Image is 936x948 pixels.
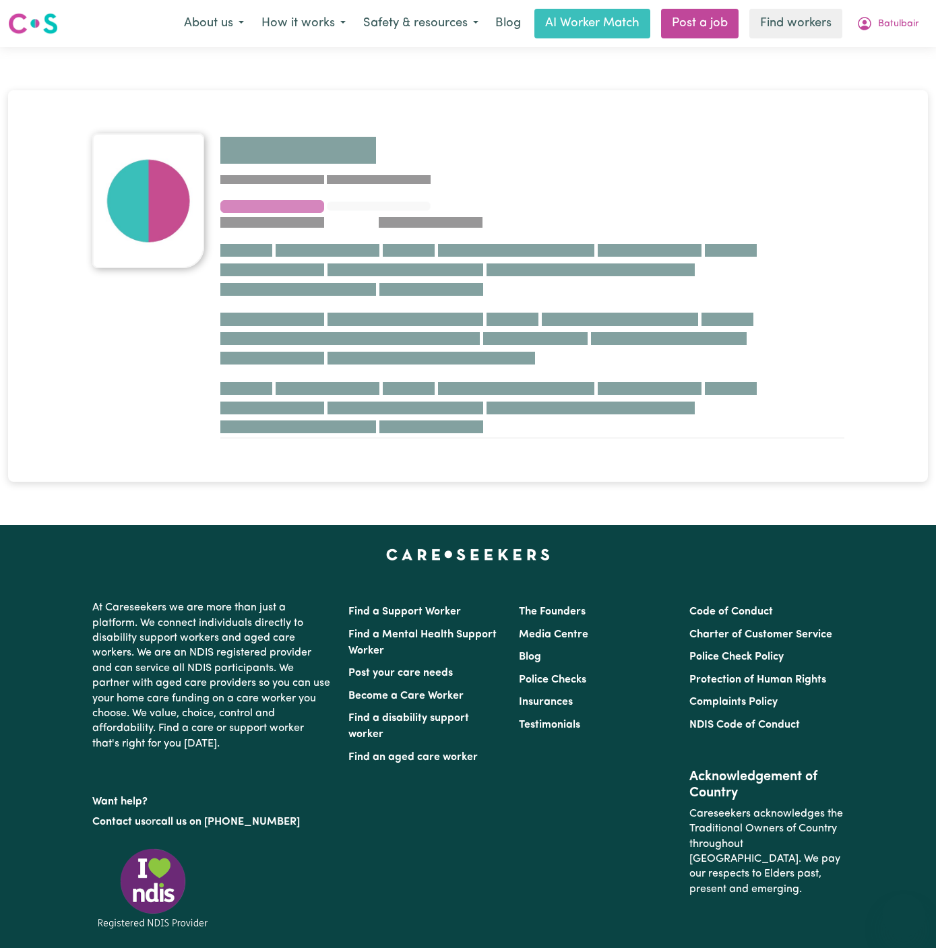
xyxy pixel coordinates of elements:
[534,9,650,38] a: AI Worker Match
[348,713,469,740] a: Find a disability support worker
[487,9,529,38] a: Blog
[689,720,800,730] a: NDIS Code of Conduct
[92,809,332,835] p: or
[348,752,478,763] a: Find an aged care worker
[848,9,928,38] button: My Account
[689,769,844,801] h2: Acknowledgement of Country
[519,697,573,707] a: Insurances
[8,8,58,39] a: Careseekers logo
[8,11,58,36] img: Careseekers logo
[348,691,464,701] a: Become a Care Worker
[156,817,300,827] a: call us on [PHONE_NUMBER]
[348,629,497,656] a: Find a Mental Health Support Worker
[519,629,588,640] a: Media Centre
[689,652,784,662] a: Police Check Policy
[519,720,580,730] a: Testimonials
[92,789,332,809] p: Want help?
[689,801,844,902] p: Careseekers acknowledges the Traditional Owners of Country throughout [GEOGRAPHIC_DATA]. We pay o...
[348,668,453,678] a: Post your care needs
[882,894,925,937] iframe: Button to launch messaging window
[661,9,739,38] a: Post a job
[348,606,461,617] a: Find a Support Worker
[354,9,487,38] button: Safety & resources
[519,652,541,662] a: Blog
[519,606,586,617] a: The Founders
[92,817,146,827] a: Contact us
[386,549,550,560] a: Careseekers home page
[253,9,354,38] button: How it works
[689,629,832,640] a: Charter of Customer Service
[519,674,586,685] a: Police Checks
[175,9,253,38] button: About us
[689,606,773,617] a: Code of Conduct
[92,846,214,930] img: Registered NDIS provider
[689,674,826,685] a: Protection of Human Rights
[689,697,778,707] a: Complaints Policy
[92,595,332,757] p: At Careseekers we are more than just a platform. We connect individuals directly to disability su...
[749,9,842,38] a: Find workers
[878,17,919,32] span: Batulbair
